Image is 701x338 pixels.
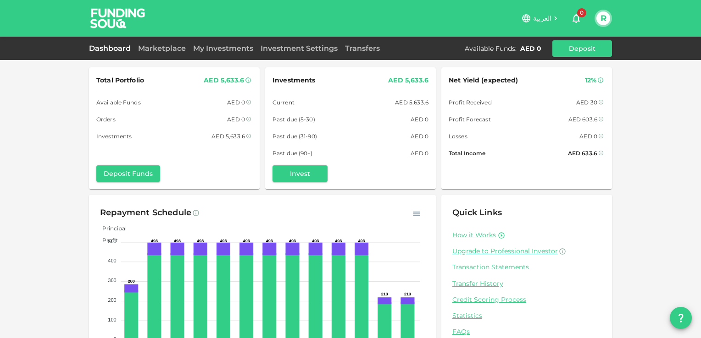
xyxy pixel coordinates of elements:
[568,148,597,158] div: AED 633.6
[449,114,491,124] span: Profit Forecast
[341,44,384,53] a: Transfers
[596,11,610,25] button: R
[452,247,558,255] span: Upgrade to Professional Investor
[411,114,428,124] div: AED 0
[465,44,517,53] div: Available Funds :
[452,295,601,304] a: Credit Scoring Process
[108,258,116,263] tspan: 400
[96,165,160,182] button: Deposit Funds
[452,263,601,272] a: Transaction Statements
[395,98,428,107] div: AED 5,633.6
[89,44,134,53] a: Dashboard
[96,75,144,86] span: Total Portfolio
[257,44,341,53] a: Investment Settings
[579,131,597,141] div: AED 0
[95,237,118,244] span: Profit
[96,114,116,124] span: Orders
[273,148,313,158] span: Past due (90+)
[533,14,551,22] span: العربية
[189,44,257,53] a: My Investments
[577,8,586,17] span: 0
[568,114,597,124] div: AED 603.6
[227,98,245,107] div: AED 0
[100,206,191,220] div: Repayment Schedule
[108,239,116,244] tspan: 500
[452,279,601,288] a: Transfer History
[670,307,692,329] button: question
[452,207,502,218] span: Quick Links
[134,44,189,53] a: Marketplace
[108,278,116,283] tspan: 300
[411,131,428,141] div: AED 0
[452,247,601,256] a: Upgrade to Professional Investor
[567,9,585,27] button: 0
[273,165,328,182] button: Invest
[227,114,245,124] div: AED 0
[449,131,467,141] span: Losses
[273,75,315,86] span: Investments
[273,98,295,107] span: Current
[95,225,127,232] span: Principal
[576,98,597,107] div: AED 30
[452,311,601,320] a: Statistics
[449,148,485,158] span: Total Income
[108,317,116,322] tspan: 100
[273,131,317,141] span: Past due (31-90)
[452,231,496,240] a: How it Works
[411,148,428,158] div: AED 0
[449,75,518,86] span: Net Yield (expected)
[585,75,596,86] div: 12%
[552,40,612,57] button: Deposit
[211,131,245,141] div: AED 5,633.6
[452,327,601,336] a: FAQs
[96,131,132,141] span: Investments
[449,98,492,107] span: Profit Received
[388,75,428,86] div: AED 5,633.6
[204,75,244,86] div: AED 5,633.6
[273,114,315,124] span: Past due (5-30)
[520,44,541,53] div: AED 0
[96,98,141,107] span: Available Funds
[108,297,116,303] tspan: 200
